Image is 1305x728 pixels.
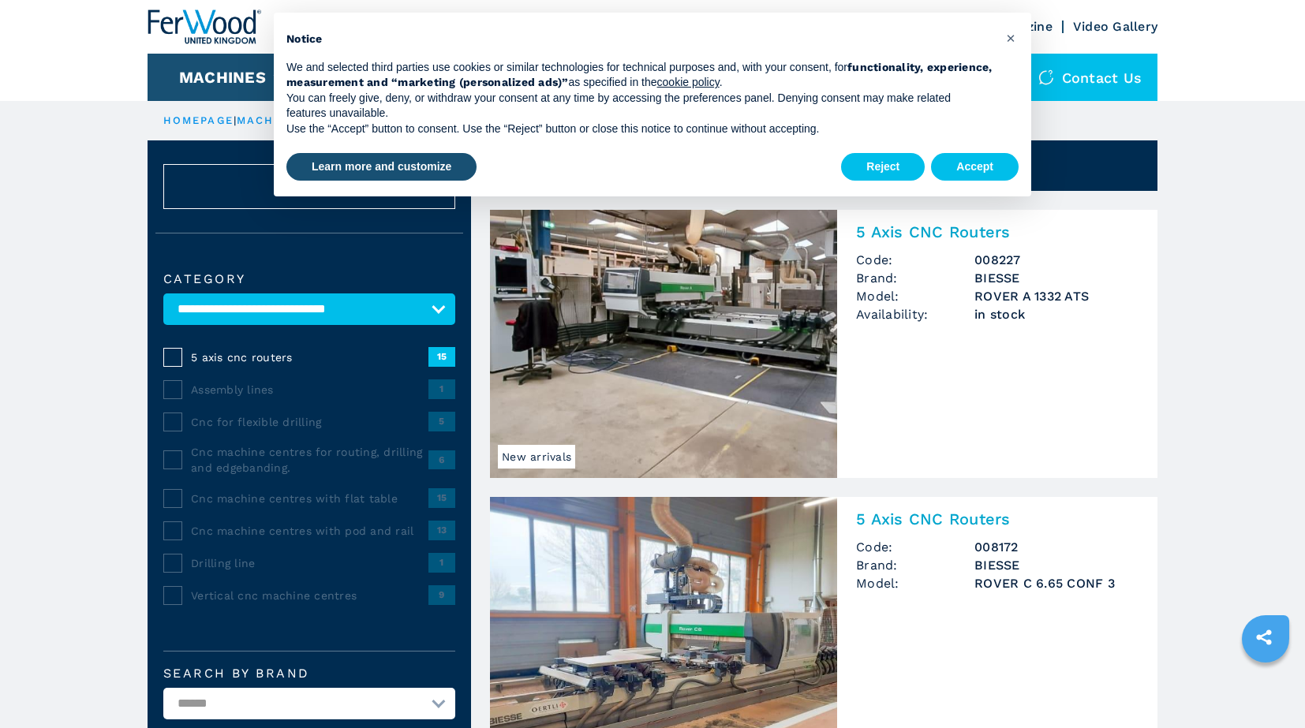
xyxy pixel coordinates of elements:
h3: BIESSE [974,269,1139,287]
button: Accept [931,153,1019,181]
span: in stock [974,305,1139,323]
span: 5 axis cnc routers [191,349,428,365]
span: Vertical cnc machine centres [191,588,428,603]
span: 15 [428,347,455,366]
a: Video Gallery [1073,19,1157,34]
h2: 5 Axis CNC Routers [856,222,1139,241]
p: You can freely give, deny, or withdraw your consent at any time by accessing the preferences pane... [286,91,993,121]
h3: BIESSE [974,556,1139,574]
span: Brand: [856,269,974,287]
span: New arrivals [498,445,575,469]
label: Category [163,273,455,286]
span: 1 [428,553,455,572]
button: Learn more and customize [286,153,477,181]
span: Model: [856,287,974,305]
span: Model: [856,574,974,592]
a: HOMEPAGE [163,114,234,126]
h3: 008227 [974,251,1139,269]
a: 5 Axis CNC Routers BIESSE ROVER A 1332 ATSNew arrivals5 Axis CNC RoutersCode:008227Brand:BIESSEMo... [490,210,1157,478]
span: Cnc machine centres for routing, drilling and edgebanding. [191,444,428,476]
span: Brand: [856,556,974,574]
div: Contact us [1023,54,1158,101]
label: Search by brand [163,667,455,680]
img: Contact us [1038,69,1054,85]
a: sharethis [1244,618,1284,657]
h3: ROVER A 1332 ATS [974,287,1139,305]
span: Cnc machine centres with pod and rail [191,523,428,539]
button: Close this notice [998,25,1023,50]
span: Availability: [856,305,974,323]
span: | [234,114,237,126]
img: Ferwood [148,9,261,44]
p: Use the “Accept” button to consent. Use the “Reject” button or close this notice to continue with... [286,121,993,137]
button: ResetCancel [163,164,455,209]
span: Assembly lines [191,382,428,398]
span: Code: [856,251,974,269]
span: Cnc for flexible drilling [191,414,428,430]
span: 5 [428,412,455,431]
span: × [1006,28,1015,47]
span: 9 [428,585,455,604]
iframe: Chat [1238,657,1293,716]
span: 15 [428,488,455,507]
h3: 008172 [974,538,1139,556]
img: 5 Axis CNC Routers BIESSE ROVER A 1332 ATS [490,210,837,478]
p: We and selected third parties use cookies or similar technologies for technical purposes and, wit... [286,60,993,91]
a: cookie policy [657,76,720,88]
span: 13 [428,521,455,539]
span: Code: [856,538,974,556]
span: Drilling line [191,555,428,571]
h2: 5 Axis CNC Routers [856,510,1139,528]
h3: ROVER C 6.65 CONF 3 [974,574,1139,592]
strong: functionality, experience, measurement and “marketing (personalized ads)” [286,61,993,89]
button: Reject [841,153,925,181]
a: machines [237,114,305,126]
span: Cnc machine centres with flat table [191,491,428,506]
button: Machines [179,68,266,87]
span: 6 [428,450,455,469]
h2: Notice [286,32,993,47]
span: 1 [428,379,455,398]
